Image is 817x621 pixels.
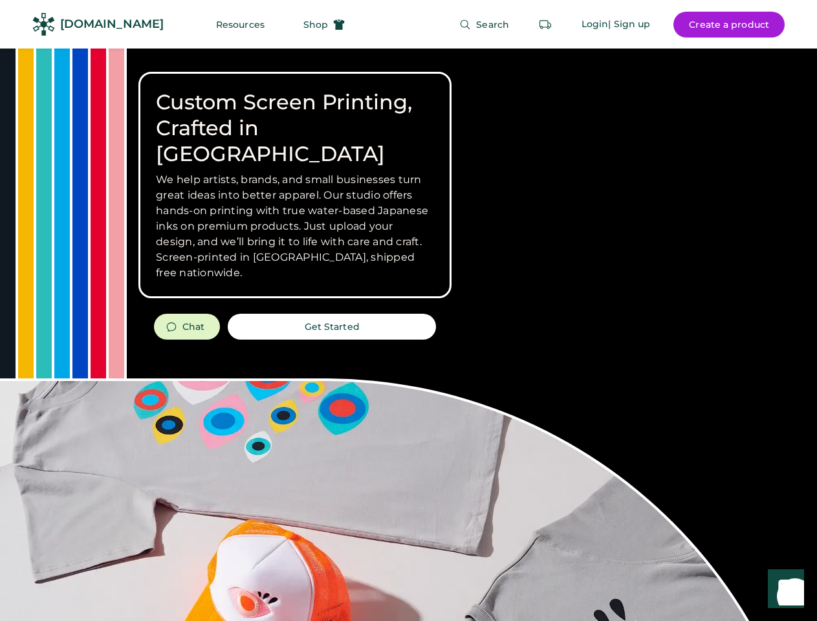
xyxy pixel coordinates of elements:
h1: Custom Screen Printing, Crafted in [GEOGRAPHIC_DATA] [156,89,434,167]
h3: We help artists, brands, and small businesses turn great ideas into better apparel. Our studio of... [156,172,434,281]
button: Resources [201,12,280,38]
button: Create a product [673,12,785,38]
div: [DOMAIN_NAME] [60,16,164,32]
div: Login [582,18,609,31]
button: Get Started [228,314,436,340]
button: Search [444,12,525,38]
img: Rendered Logo - Screens [32,13,55,36]
span: Shop [303,20,328,29]
button: Retrieve an order [532,12,558,38]
button: Chat [154,314,220,340]
button: Shop [288,12,360,38]
iframe: Front Chat [756,563,811,618]
span: Search [476,20,509,29]
div: | Sign up [608,18,650,31]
